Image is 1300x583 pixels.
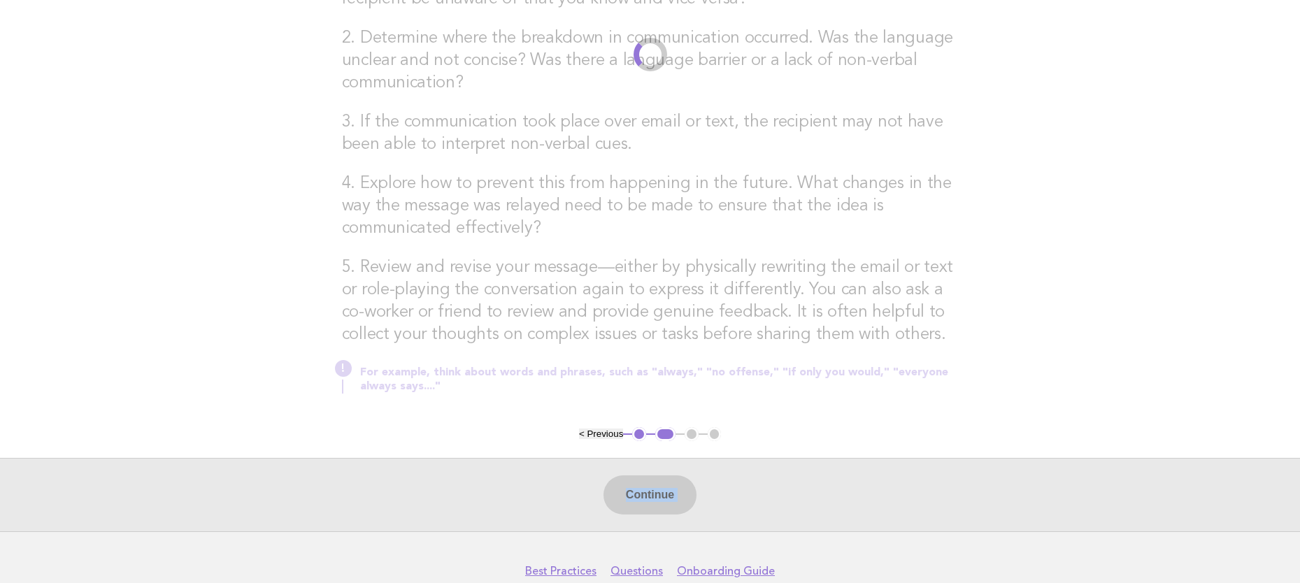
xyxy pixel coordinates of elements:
h3: 3. If the communication took place over email or text, the recipient may not have been able to in... [342,111,959,156]
a: Best Practices [525,564,597,578]
a: Onboarding Guide [677,564,775,578]
h3: 5. Review and revise your message—either by physically rewriting the email or text or role-playin... [342,257,959,346]
h3: 4. Explore how to prevent this from happening in the future. What changes in the way the message ... [342,173,959,240]
a: Questions [610,564,663,578]
p: For example, think about words and phrases, such as "always," "no offense," "if only you would," ... [360,366,959,394]
h3: 2. Determine where the breakdown in communication occurred. Was the language unclear and not conc... [342,27,959,94]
